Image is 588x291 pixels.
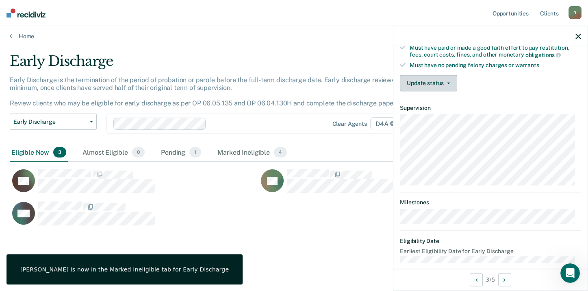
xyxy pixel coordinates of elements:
div: CaseloadOpportunityCell-0165970 [10,168,258,201]
dt: Milestones [400,199,581,206]
div: Must have paid or made a good faith effort to pay restitution, fees, court costs, fines, and othe... [410,44,581,58]
span: 4 [274,147,287,158]
button: Previous Opportunity [470,273,483,286]
div: Almost Eligible [81,144,146,162]
div: 3 / 5 [393,269,588,290]
span: D4A [370,117,400,130]
span: warrants [515,61,539,68]
dt: Supervision [400,104,581,111]
span: 3 [53,147,66,158]
span: obligations [525,51,561,58]
p: Early Discharge is the termination of the period of probation or parole before the full-term disc... [10,76,447,107]
button: Next Opportunity [498,273,511,286]
dt: Earliest Eligibility Date for Early Discharge [400,247,581,254]
div: Marked Ineligible [216,144,289,162]
div: Must have no pending felony charges or [410,61,581,68]
div: Early Discharge [10,53,451,76]
span: Early Discharge [13,118,87,125]
a: Home [10,33,578,40]
div: CaseloadOpportunityCell-0827046 [10,201,258,234]
div: B [568,6,581,19]
img: Recidiviz [7,9,46,18]
dt: Eligibility Date [400,238,581,245]
div: Eligible Now [10,144,68,162]
button: Update status [400,75,457,91]
div: Clear agents [332,120,367,127]
div: CaseloadOpportunityCell-0742363 [258,168,507,201]
iframe: Intercom live chat [560,263,580,283]
div: [PERSON_NAME] is now in the Marked Ineligible tab for Early Discharge [20,266,229,273]
span: 0 [132,147,145,158]
div: Pending [159,144,203,162]
span: 1 [189,147,201,158]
